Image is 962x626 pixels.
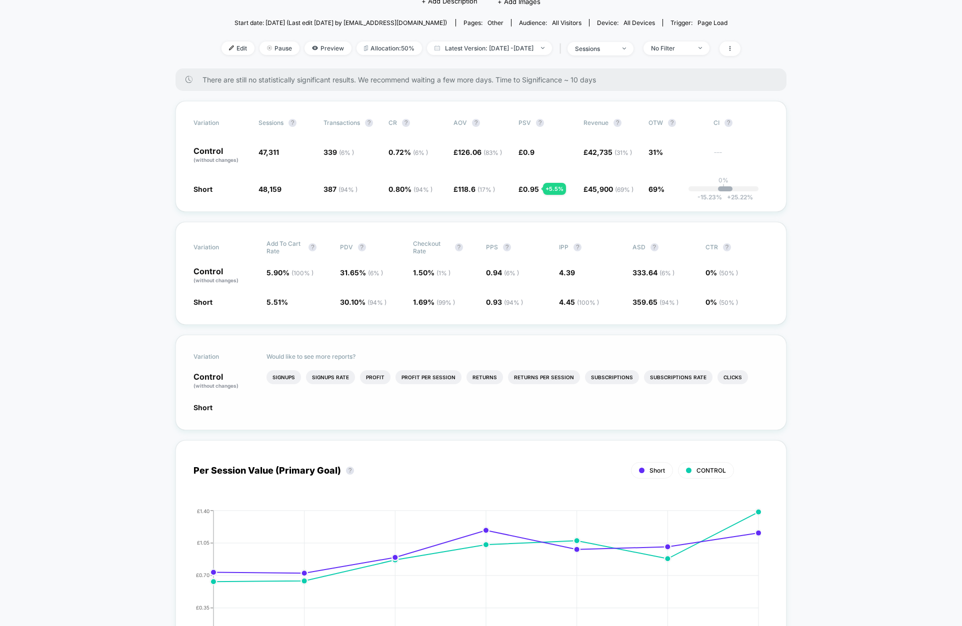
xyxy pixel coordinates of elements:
span: AOV [453,119,467,126]
img: edit [229,45,234,50]
span: Allocation: 50% [356,41,422,55]
span: all devices [623,19,655,26]
span: Latest Version: [DATE] - [DATE] [427,41,552,55]
span: ( 17 % ) [477,186,495,193]
span: -15.23 % [697,193,722,201]
img: rebalance [364,45,368,51]
span: ( 6 % ) [368,269,383,277]
span: 47,311 [258,148,279,156]
span: (without changes) [193,157,238,163]
span: 31% [648,148,663,156]
span: £ [583,148,632,156]
span: | [557,41,567,56]
span: £ [518,148,534,156]
span: ( 6 % ) [659,269,674,277]
span: £ [583,185,633,193]
span: + [727,193,731,201]
img: calendar [434,45,440,50]
span: 30.10 % [340,298,386,306]
li: Returns Per Session [508,370,580,384]
span: 118.6 [458,185,495,193]
span: other [487,19,503,26]
span: 387 [323,185,357,193]
span: 126.06 [458,148,502,156]
div: sessions [575,45,615,52]
div: Trigger: [670,19,727,26]
span: IPP [559,243,568,251]
span: ( 6 % ) [339,149,354,156]
span: 48,159 [258,185,281,193]
tspan: £0.70 [196,572,209,578]
span: ( 1 % ) [436,269,450,277]
span: ( 94 % ) [338,186,357,193]
button: ? [358,243,366,251]
tspan: £1.05 [197,540,209,546]
tspan: £0.35 [196,605,209,611]
span: ( 99 % ) [436,299,455,306]
span: (without changes) [193,277,238,283]
li: Subscriptions Rate [644,370,712,384]
span: 42,735 [588,148,632,156]
div: + 5.5 % [543,183,566,195]
span: PDV [340,243,353,251]
span: Edit [221,41,254,55]
span: 5.90 % [266,268,313,277]
span: Variation [193,240,248,255]
span: Short [649,467,665,474]
span: --- [713,149,768,164]
button: ? [503,243,511,251]
span: Checkout Rate [413,240,450,255]
span: £ [453,185,495,193]
div: Audience: [519,19,581,26]
button: ? [308,243,316,251]
span: Pause [259,41,299,55]
li: Returns [466,370,503,384]
p: Control [193,147,248,164]
p: | [722,184,724,191]
button: ? [724,119,732,127]
span: CR [388,119,397,126]
span: Short [193,185,212,193]
span: Short [193,298,212,306]
button: ? [288,119,296,127]
span: CI [713,119,768,127]
p: Control [193,267,256,284]
li: Signups [266,370,301,384]
li: Profit Per Session [395,370,461,384]
button: ? [402,119,410,127]
span: 0.72 % [388,148,428,156]
img: end [541,47,544,49]
span: Variation [193,353,248,360]
span: ( 100 % ) [291,269,313,277]
span: Page Load [697,19,727,26]
p: Would like to see more reports? [266,353,768,360]
button: ? [613,119,621,127]
button: ? [472,119,480,127]
button: ? [573,243,581,251]
span: There are still no statistically significant results. We recommend waiting a few more days . Time... [202,75,766,84]
span: 339 [323,148,354,156]
span: Start date: [DATE] (Last edit [DATE] by [EMAIL_ADDRESS][DOMAIN_NAME]) [234,19,447,26]
span: 69% [648,185,664,193]
span: 5.51 % [266,298,288,306]
span: ASD [632,243,645,251]
li: Clicks [717,370,748,384]
span: Add To Cart Rate [266,240,303,255]
span: (without changes) [193,383,238,389]
span: 0.80 % [388,185,432,193]
img: end [698,47,702,49]
li: Profit [360,370,390,384]
span: Short [193,403,212,412]
span: ( 100 % ) [577,299,599,306]
span: Transactions [323,119,360,126]
span: 0.9 [523,148,534,156]
span: 333.64 [632,268,674,277]
span: £ [518,185,539,193]
span: 1.50 % [413,268,450,277]
p: 0% [718,176,728,184]
span: CONTROL [696,467,726,474]
span: PPS [486,243,498,251]
button: ? [650,243,658,251]
span: ( 69 % ) [615,186,633,193]
span: Device: [589,19,662,26]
